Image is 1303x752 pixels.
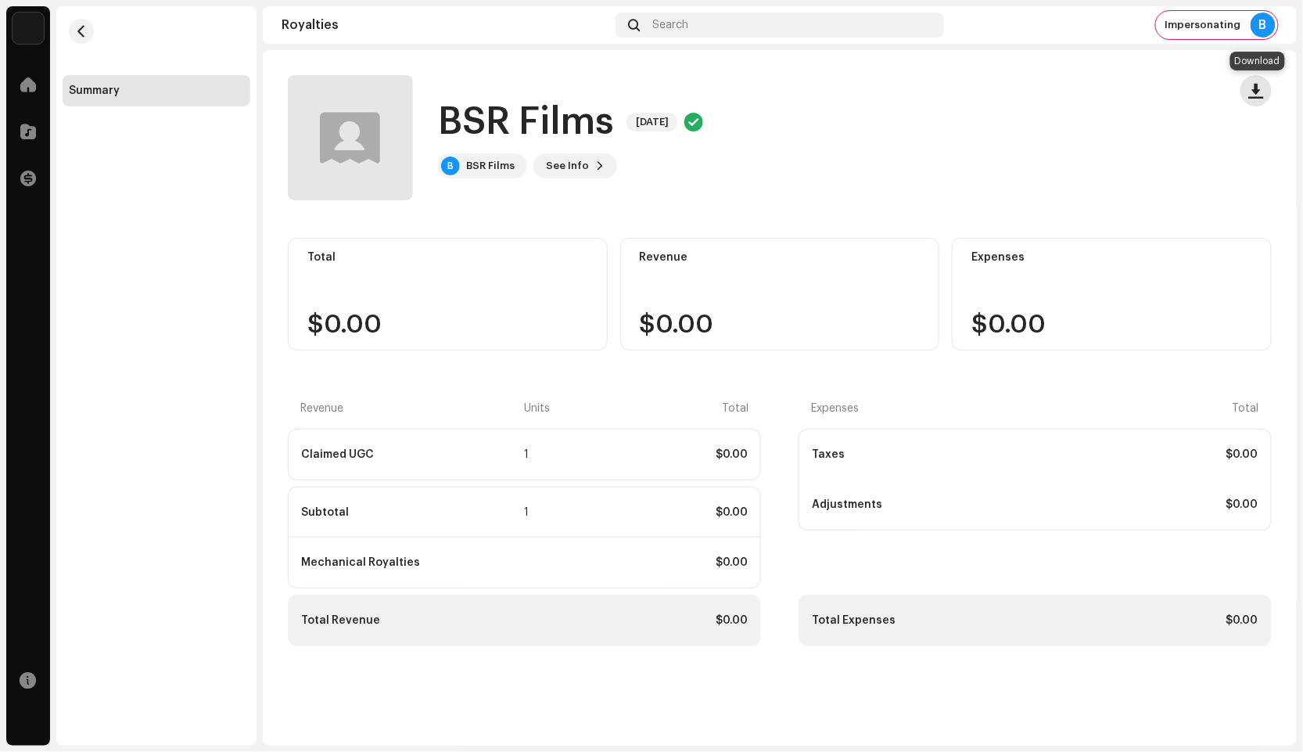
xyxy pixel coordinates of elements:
div: 1 [525,448,569,461]
div: Mechanical Royalties [301,556,523,569]
div: Royalties [282,19,609,31]
div: B [1251,13,1276,38]
re-o-card-value: Expenses [952,238,1272,351]
re-m-nav-item: Summary [63,75,250,106]
div: $0.00 [572,448,748,461]
div: $0.00 [1037,614,1259,627]
div: Claimed UGC [301,448,522,461]
button: See Info [533,153,617,178]
span: See Info [546,150,589,182]
div: Total Expenses [812,614,1034,627]
div: Adjustments [812,498,1034,511]
div: BSR Films [466,160,515,172]
div: Units [525,402,569,415]
div: Total [307,251,588,264]
div: Total Revenue [301,614,523,627]
div: 1 [525,506,569,519]
span: Impersonating [1165,19,1241,31]
div: Expenses [811,402,1034,415]
div: $0.00 [526,614,748,627]
div: Total [572,402,748,415]
div: Expenses [971,251,1252,264]
div: Revenue [300,402,522,415]
div: $0.00 [1037,498,1259,511]
div: Total [1037,402,1260,415]
re-o-card-value: Total [288,238,608,351]
div: Revenue [640,251,921,264]
span: [DATE] [626,113,678,131]
div: $0.00 [1037,448,1259,461]
div: $0.00 [526,556,748,569]
re-o-card-value: Revenue [620,238,940,351]
h1: BSR Films [438,97,614,147]
span: Search [652,19,688,31]
div: Subtotal [301,506,522,519]
div: Taxes [812,448,1034,461]
div: B [441,157,460,175]
div: $0.00 [572,506,748,519]
img: 10d72f0b-d06a-424f-aeaa-9c9f537e57b6 [13,13,44,44]
div: Summary [69,85,120,97]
